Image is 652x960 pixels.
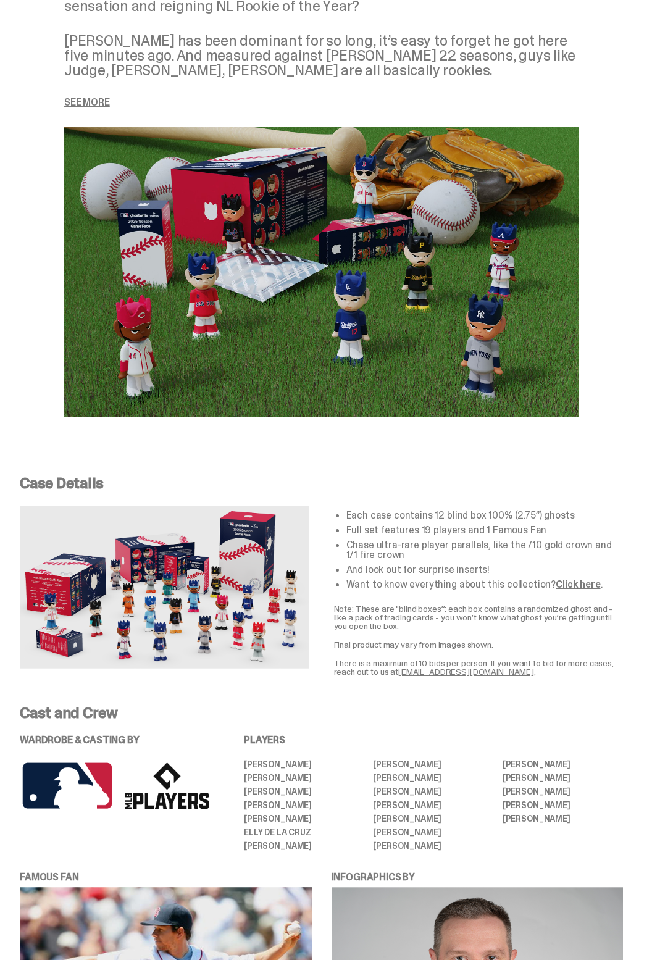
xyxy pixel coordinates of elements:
p: Cast and Crew [20,706,623,720]
li: [PERSON_NAME] [373,787,493,796]
li: [PERSON_NAME] [373,841,493,850]
li: [PERSON_NAME] [244,760,364,769]
p: FAMOUS FAN [20,872,312,882]
li: [PERSON_NAME] [503,774,623,782]
img: ghost story image [64,127,579,417]
p: [PERSON_NAME] has been dominant for so long, it’s easy to forget he got here five minutes ago. An... [64,33,579,78]
li: And look out for surprise inserts! [346,565,624,575]
p: WARDROBE & CASTING BY [20,735,209,745]
p: See more [64,98,579,107]
li: [PERSON_NAME] [373,828,493,837]
p: PLAYERS [244,735,623,745]
li: Want to know everything about this collection? . [346,580,624,590]
li: [PERSON_NAME] [503,787,623,796]
li: [PERSON_NAME] [373,801,493,809]
li: [PERSON_NAME] [244,814,364,823]
a: Click here [556,578,600,591]
li: [PERSON_NAME] [503,760,623,769]
li: Full set features 19 players and 1 Famous Fan [346,525,624,535]
p: There is a maximum of 10 bids per person. If you want to bid for more cases, reach out to us at . [334,659,624,676]
p: Final product may vary from images shown. [334,640,624,649]
li: Elly De La Cruz [244,828,364,837]
li: [PERSON_NAME] [244,801,364,809]
li: [PERSON_NAME] [244,787,364,796]
li: [PERSON_NAME] [503,814,623,823]
a: [EMAIL_ADDRESS][DOMAIN_NAME] [398,666,534,677]
img: Case%20Details.png [20,506,309,669]
li: Chase ultra-rare player parallels, like the /10 gold crown and 1/1 fire crown [346,540,624,560]
li: [PERSON_NAME] [373,760,493,769]
li: [PERSON_NAME] [503,801,623,809]
li: [PERSON_NAME] [244,841,364,850]
li: [PERSON_NAME] [244,774,364,782]
img: MLB%20logos.png [20,760,209,811]
li: Each case contains 12 blind box 100% (2.75”) ghosts [346,511,624,520]
li: [PERSON_NAME] [373,774,493,782]
li: [PERSON_NAME] [373,814,493,823]
p: INFOGRAPHICS BY [332,872,624,882]
p: Case Details [20,476,623,491]
p: Note: These are "blind boxes”: each box contains a randomized ghost and - like a pack of trading ... [334,604,624,630]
